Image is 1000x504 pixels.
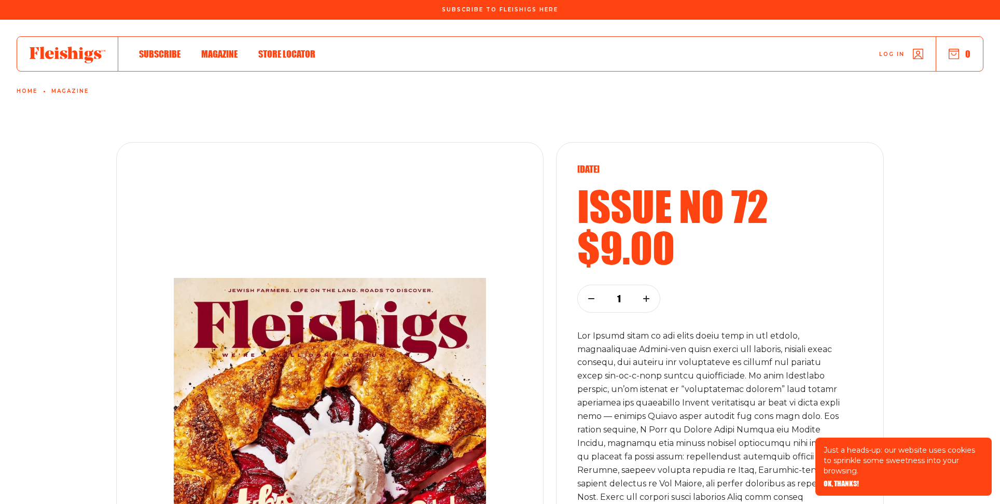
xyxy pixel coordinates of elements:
p: 1 [612,293,626,304]
a: Magazine [201,47,238,61]
span: Log in [879,50,905,58]
span: Subscribe [139,48,180,60]
button: 0 [949,48,970,60]
a: Subscribe [139,47,180,61]
h2: Issue no 72 [577,185,863,227]
a: Log in [879,49,923,59]
a: Magazine [51,88,89,94]
a: Home [17,88,37,94]
span: Magazine [201,48,238,60]
span: Subscribe To Fleishigs Here [442,7,558,13]
h2: $9.00 [577,227,863,268]
button: OK, THANKS! [824,480,859,487]
p: [DATE] [577,163,863,175]
p: Just a heads-up: our website uses cookies to sprinkle some sweetness into your browsing. [824,445,983,476]
a: Subscribe To Fleishigs Here [440,7,560,12]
